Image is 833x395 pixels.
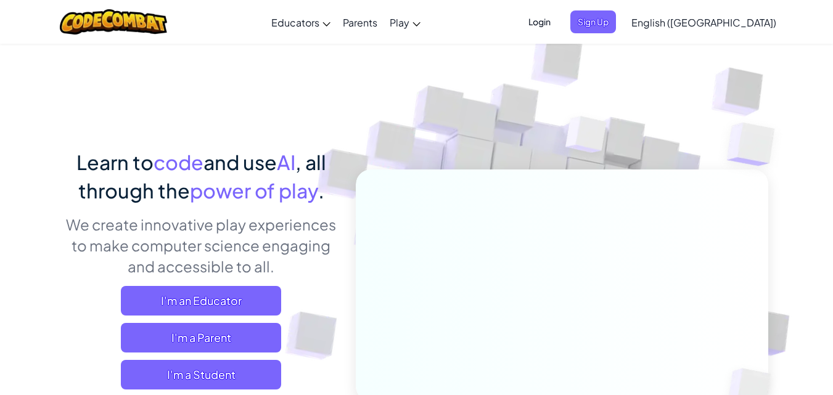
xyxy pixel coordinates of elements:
[570,10,616,33] button: Sign Up
[271,16,319,29] span: Educators
[121,360,281,389] button: I'm a Student
[318,178,324,203] span: .
[154,150,203,174] span: code
[542,92,631,184] img: Overlap cubes
[631,16,776,29] span: English ([GEOGRAPHIC_DATA])
[625,6,782,39] a: English ([GEOGRAPHIC_DATA])
[203,150,277,174] span: and use
[121,323,281,352] a: I'm a Parent
[65,214,337,277] p: We create innovative play experiences to make computer science engaging and accessible to all.
[277,150,295,174] span: AI
[337,6,384,39] a: Parents
[190,178,318,203] span: power of play
[702,92,809,197] img: Overlap cubes
[76,150,154,174] span: Learn to
[121,286,281,316] a: I'm an Educator
[390,16,409,29] span: Play
[60,9,168,35] img: CodeCombat logo
[384,6,427,39] a: Play
[521,10,558,33] button: Login
[265,6,337,39] a: Educators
